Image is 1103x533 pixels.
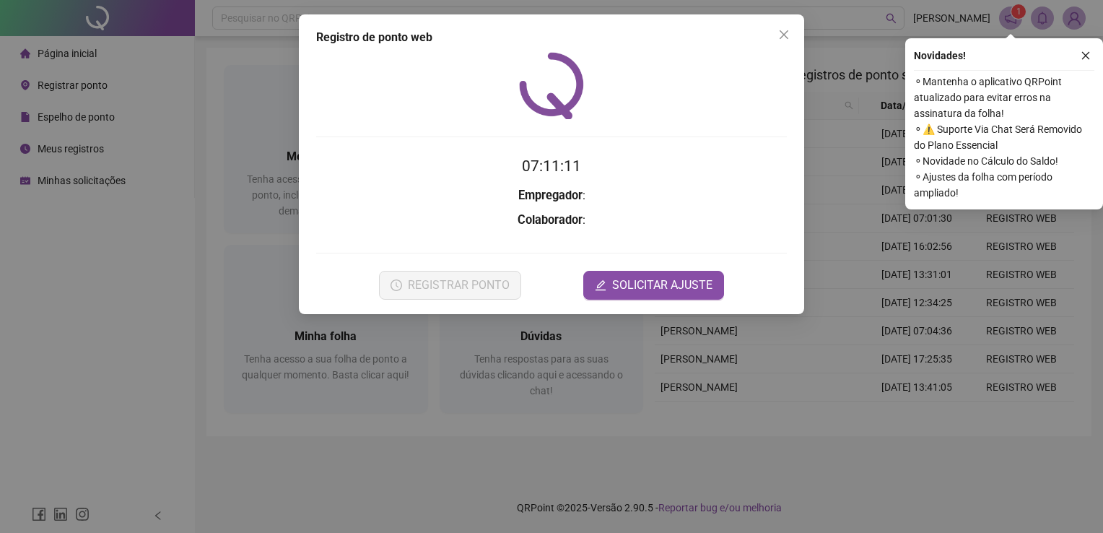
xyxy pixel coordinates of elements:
[518,188,583,202] strong: Empregador
[914,169,1094,201] span: ⚬ Ajustes da folha com período ampliado!
[778,29,790,40] span: close
[518,213,583,227] strong: Colaborador
[914,48,966,64] span: Novidades !
[914,74,1094,121] span: ⚬ Mantenha o aplicativo QRPoint atualizado para evitar erros na assinatura da folha!
[316,29,787,46] div: Registro de ponto web
[772,23,795,46] button: Close
[519,52,584,119] img: QRPoint
[316,186,787,205] h3: :
[612,277,712,294] span: SOLICITAR AJUSTE
[914,121,1094,153] span: ⚬ ⚠️ Suporte Via Chat Será Removido do Plano Essencial
[1081,51,1091,61] span: close
[379,271,521,300] button: REGISTRAR PONTO
[595,279,606,291] span: edit
[522,157,581,175] time: 07:11:11
[583,271,724,300] button: editSOLICITAR AJUSTE
[316,211,787,230] h3: :
[914,153,1094,169] span: ⚬ Novidade no Cálculo do Saldo!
